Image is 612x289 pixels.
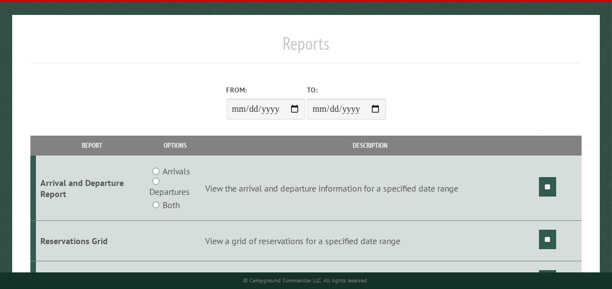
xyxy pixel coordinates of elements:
[203,221,537,261] td: View a grid of reservations for a specified date range
[36,221,148,261] td: Reservations Grid
[122,65,186,73] div: Keywords by Traffic
[110,64,119,73] img: tab_keywords_by_traffic_grey.svg
[163,198,180,211] label: Both
[42,65,99,73] div: Domain Overview
[148,136,203,155] th: Options
[36,156,148,221] td: Arrival and Departure Report
[18,29,27,38] img: website_grey.svg
[307,85,386,95] label: To:
[30,64,39,73] img: tab_domain_overview_orange.svg
[29,29,122,38] div: Domain: [DOMAIN_NAME]
[227,85,305,95] label: From:
[163,164,190,178] label: Arrivals
[30,33,581,63] h1: Reports
[36,136,148,155] th: Report
[203,156,537,221] td: View the arrival and departure information for a specified date range
[203,136,537,155] th: Description
[31,18,54,27] div: v 4.0.25
[18,18,27,27] img: logo_orange.svg
[244,277,369,284] small: © Campground Commander LLC. All rights reserved.
[149,185,190,198] label: Departures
